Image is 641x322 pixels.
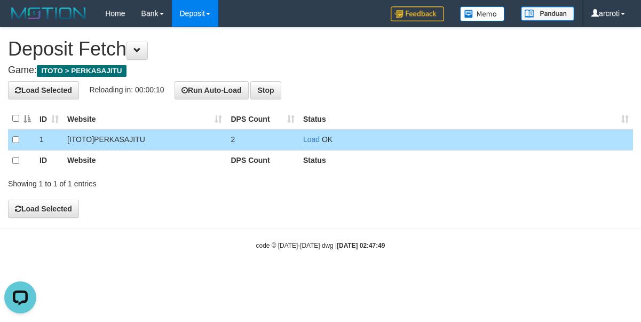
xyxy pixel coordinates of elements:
small: code © [DATE]-[DATE] dwg | [256,242,385,249]
span: OK [322,135,333,144]
th: ID [35,150,63,171]
img: Feedback.jpg [391,6,444,21]
h1: Deposit Fetch [8,38,633,60]
div: Showing 1 to 1 of 1 entries [8,174,259,189]
th: Status: activate to sort column ascending [299,108,633,129]
th: DPS Count [226,150,298,171]
th: Status [299,150,633,171]
img: Button%20Memo.svg [460,6,505,21]
a: Load [303,135,320,144]
td: 1 [35,129,63,151]
img: panduan.png [521,6,574,21]
th: ID: activate to sort column ascending [35,108,63,129]
h4: Game: [8,65,633,76]
button: Open LiveChat chat widget [4,4,36,36]
td: [ITOTO] PERKASAJITU [63,129,226,151]
button: Load Selected [8,200,79,218]
button: Run Auto-Load [175,81,249,99]
th: Website [63,150,226,171]
button: Load Selected [8,81,79,99]
span: ITOTO > PERKASAJITU [37,65,126,77]
img: MOTION_logo.png [8,5,89,21]
th: DPS Count: activate to sort column ascending [226,108,298,129]
span: 2 [231,135,235,144]
strong: [DATE] 02:47:49 [337,242,385,249]
span: Reloading in: 00:00:10 [89,85,164,93]
button: Stop [250,81,281,99]
th: Website: activate to sort column ascending [63,108,226,129]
